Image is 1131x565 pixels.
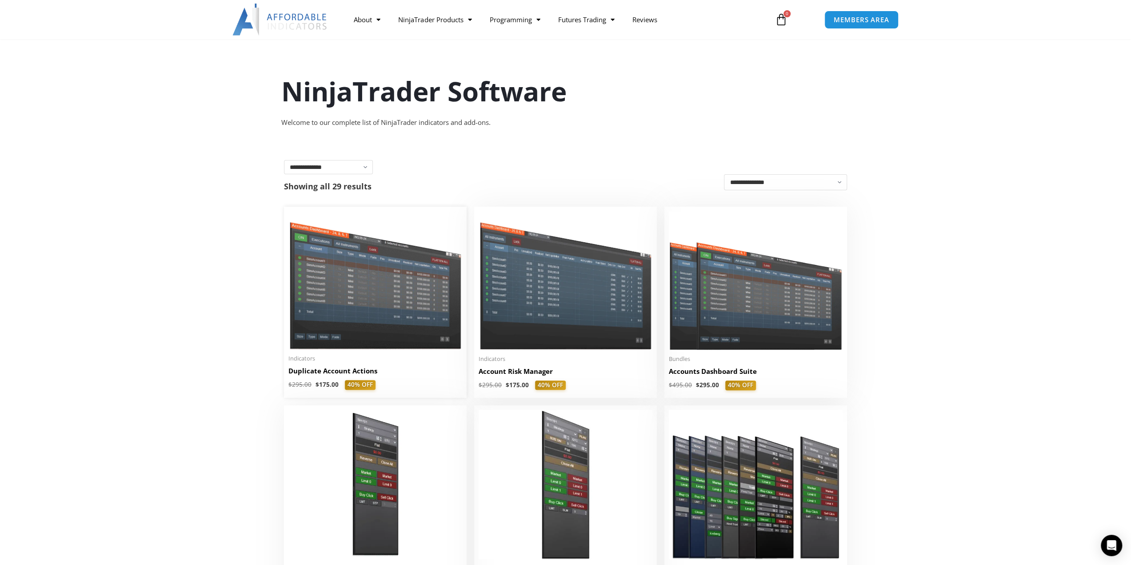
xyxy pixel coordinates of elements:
a: Reviews [623,9,666,30]
a: NinjaTrader Products [389,9,480,30]
h2: Duplicate Account Actions [288,366,462,376]
span: Indicators [288,355,462,362]
a: Duplicate Account Actions [288,366,462,380]
p: Showing all 29 results [284,182,372,190]
span: Indicators [479,355,652,363]
span: $ [479,381,482,389]
span: Bundles [669,355,843,363]
img: Essential Chart Trader Tools [479,410,652,559]
a: MEMBERS AREA [824,11,899,29]
span: MEMBERS AREA [834,16,889,23]
a: Accounts Dashboard Suite [669,367,843,381]
bdi: 495.00 [669,381,692,389]
span: 40% OFF [535,381,566,390]
div: Welcome to our complete list of NinjaTrader indicators and add-ons. [281,116,850,129]
span: $ [696,381,699,389]
span: 40% OFF [725,381,756,390]
img: Duplicate Account Actions [288,211,462,349]
select: Shop order [724,174,847,190]
span: $ [316,381,319,389]
bdi: 295.00 [479,381,502,389]
span: $ [288,381,292,389]
nav: Menu [345,9,764,30]
h2: Account Risk Manager [479,367,652,376]
span: 0 [783,10,791,17]
bdi: 295.00 [696,381,719,389]
img: Accounts Dashboard Suite [669,211,843,350]
a: Account Risk Manager [479,367,652,381]
span: 40% OFF [345,380,376,390]
img: ProfessionalToolsBundlePage [669,410,843,559]
bdi: 175.00 [316,381,339,389]
span: $ [506,381,509,389]
img: LogoAI | Affordable Indicators – NinjaTrader [232,4,328,36]
a: Programming [480,9,549,30]
bdi: 295.00 [288,381,312,389]
h2: Accounts Dashboard Suite [669,367,843,376]
a: Futures Trading [549,9,623,30]
bdi: 175.00 [506,381,529,389]
h1: NinjaTrader Software [281,72,850,110]
a: 0 [762,7,801,32]
div: Open Intercom Messenger [1101,535,1122,556]
img: BasicTools [288,410,462,559]
img: Account Risk Manager [479,211,652,349]
span: $ [669,381,672,389]
a: About [345,9,389,30]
